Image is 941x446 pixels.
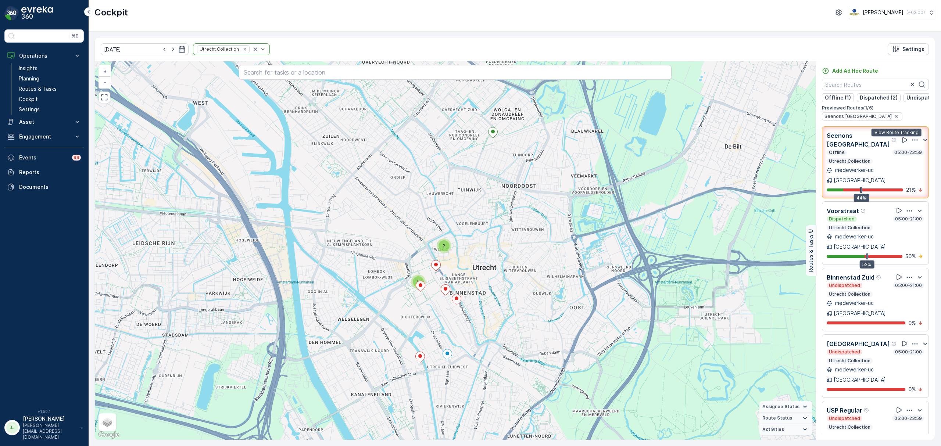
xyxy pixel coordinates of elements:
[834,299,874,307] p: medewerker-uc
[825,94,851,101] p: Offline (1)
[103,68,107,74] span: +
[834,166,874,174] p: medewerker-uc
[99,414,115,430] a: Layers
[101,43,189,55] input: dd/mm/yyyy
[19,52,69,60] p: Operations
[849,6,935,19] button: [PERSON_NAME](+02:00)
[876,274,882,280] div: Help Tooltip Icon
[828,349,861,355] p: Undispatched
[16,104,84,115] a: Settings
[834,243,886,251] p: [GEOGRAPHIC_DATA]
[19,154,68,161] p: Events
[827,206,859,215] p: Voorstraat
[4,415,84,440] button: JJ[PERSON_NAME][PERSON_NAME][EMAIL_ADDRESS][DOMAIN_NAME]
[834,310,886,317] p: [GEOGRAPHIC_DATA]
[4,409,84,414] span: v 1.50.1
[827,406,862,415] p: USP Regular
[19,106,40,113] p: Settings
[828,225,871,231] p: Utrecht Collection
[762,404,799,410] span: Assignee Status
[97,430,121,440] a: Open this area in Google Maps (opens a new window)
[99,77,110,88] a: Zoom Out
[894,416,923,421] p: 05:00-23:59
[23,415,77,422] p: [PERSON_NAME]
[834,366,874,373] p: medewerker-uc
[860,94,898,101] p: Dispatched (2)
[894,349,923,355] p: 05:00-21:00
[16,63,84,73] a: Insights
[822,93,854,102] button: Offline (1)
[828,424,871,430] p: Utrecht Collection
[19,118,69,126] p: Asset
[19,85,57,93] p: Routes & Tasks
[908,319,916,327] p: 0 %
[828,416,861,421] p: Undispatched
[759,424,812,435] summary: Activities
[827,131,890,149] p: Seenons [GEOGRAPHIC_DATA]
[906,186,916,194] p: 21 %
[99,66,110,77] a: Zoom In
[822,105,929,111] p: Previewed Routes ( 1 / 6 )
[864,407,870,413] div: Help Tooltip Icon
[6,422,18,434] div: JJ
[759,413,812,424] summary: Route Status
[4,48,84,63] button: Operations
[241,46,249,52] div: Remove Utrecht Collection
[832,67,878,75] p: Add Ad Hoc Route
[417,279,420,284] span: 5
[762,415,792,421] span: Route Status
[834,432,874,440] p: medewerker-uc
[888,43,929,55] button: Settings
[443,243,446,248] span: 2
[759,401,812,413] summary: Assignee Status
[71,33,79,39] p: ⌘B
[857,93,901,102] button: Dispatched (2)
[19,96,38,103] p: Cockpit
[894,150,923,155] p: 05:00-23:59
[834,376,886,384] p: [GEOGRAPHIC_DATA]
[859,260,874,269] div: 52%
[437,238,451,253] div: 2
[828,216,855,222] p: Dispatched
[4,150,84,165] a: Events99
[861,208,866,214] div: Help Tooltip Icon
[827,273,874,282] p: Binnenstad Zuid
[854,194,869,202] div: 44%
[411,274,426,289] div: 5
[834,177,886,184] p: [GEOGRAPHIC_DATA]
[94,7,128,18] p: Cockpit
[863,9,904,16] p: [PERSON_NAME]
[906,10,925,15] p: ( +02:00 )
[872,129,922,137] div: View Route Tracking
[894,283,923,288] p: 05:00-21:00
[4,165,84,180] a: Reports
[74,155,79,161] p: 99
[23,422,77,440] p: [PERSON_NAME][EMAIL_ADDRESS][DOMAIN_NAME]
[16,73,84,84] a: Planning
[239,65,672,80] input: Search for tasks or a location
[908,386,916,393] p: 0 %
[834,233,874,240] p: medewerker-uc
[807,235,815,273] p: Routes & Tasks
[4,115,84,129] button: Asset
[4,6,19,21] img: logo
[19,75,39,82] p: Planning
[905,253,916,260] p: 50 %
[824,114,892,119] span: Seenons [GEOGRAPHIC_DATA]
[4,180,84,194] a: Documents
[19,169,81,176] p: Reports
[97,430,121,440] img: Google
[19,133,69,140] p: Engagement
[103,79,107,85] span: −
[828,158,871,164] p: Utrecht Collection
[762,427,784,432] span: Activities
[4,129,84,144] button: Engagement
[19,183,81,191] p: Documents
[902,46,924,53] p: Settings
[828,358,871,364] p: Utrecht Collection
[849,8,860,17] img: basis-logo_rgb2x.png
[21,6,53,21] img: logo_dark-DEwI_e13.png
[891,341,897,347] div: Help Tooltip Icon
[822,79,929,90] input: Search Routes
[828,283,861,288] p: Undispatched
